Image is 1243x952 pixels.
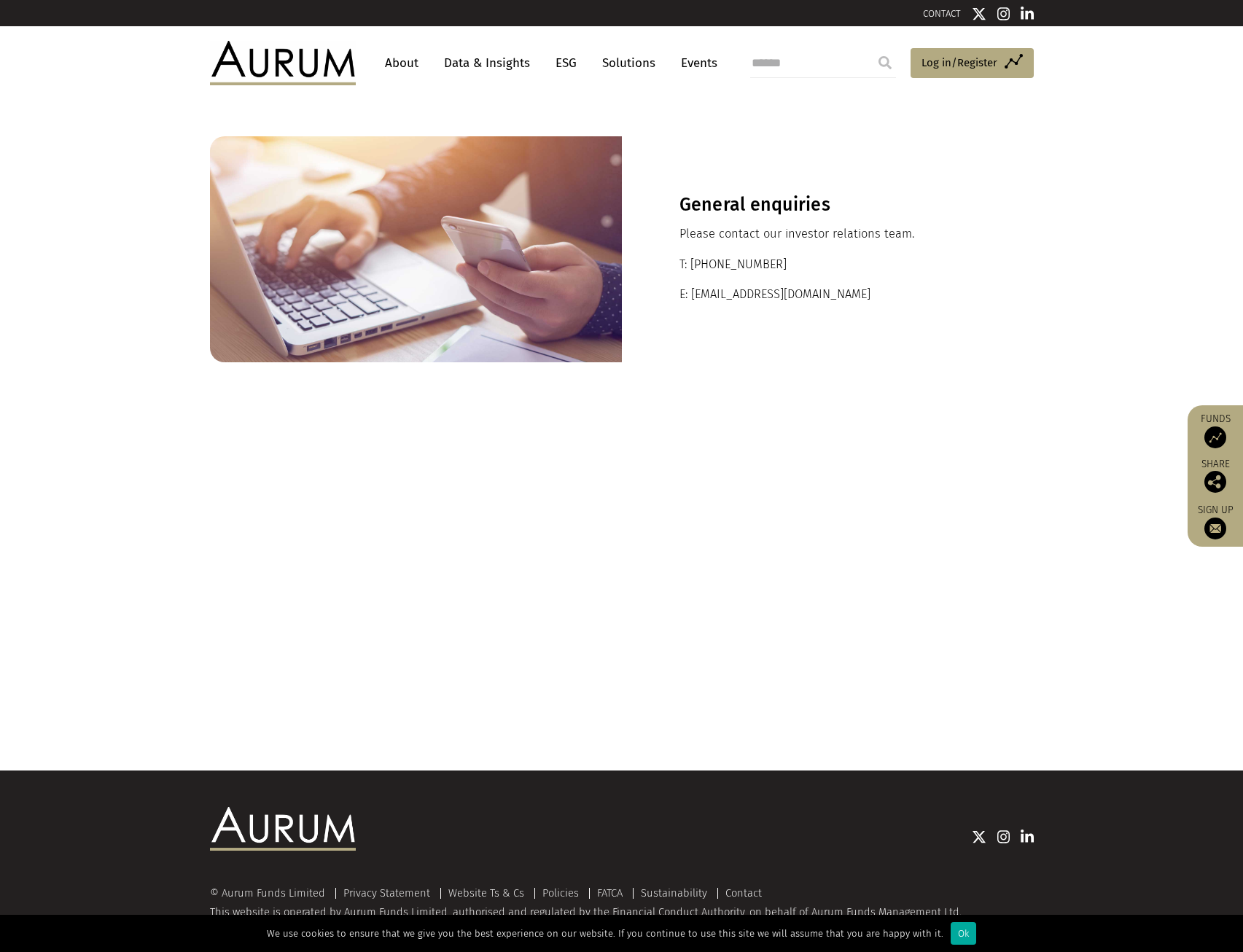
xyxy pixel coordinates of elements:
img: Aurum [210,41,356,85]
p: E: [EMAIL_ADDRESS][DOMAIN_NAME] [679,285,976,304]
a: Funds [1195,413,1236,448]
p: Please contact our investor relations team. [679,225,976,243]
a: Sustainability [641,886,707,900]
input: Submit [870,48,900,77]
a: Data & Insights [437,50,537,77]
img: Instagram icon [997,7,1010,21]
img: Linkedin icon [1021,830,1034,844]
img: Share this post [1204,471,1226,493]
span: Log in/Register [921,54,997,71]
img: Instagram icon [997,830,1010,844]
img: Sign up to our newsletter [1204,518,1226,539]
div: © Aurum Funds Limited [210,888,332,899]
img: Access Funds [1204,426,1226,448]
a: Privacy Statement [343,886,430,900]
img: Aurum Logo [210,807,356,851]
a: FATCA [597,886,623,900]
a: Sign up [1195,504,1236,539]
a: About [378,50,426,77]
img: Twitter icon [972,7,986,21]
a: Log in/Register [911,48,1034,79]
a: Solutions [595,50,663,77]
div: This website is operated by Aurum Funds Limited, authorised and regulated by the Financial Conduc... [210,887,1034,932]
img: Linkedin icon [1021,7,1034,21]
a: Events [674,50,717,77]
a: CONTACT [923,8,961,19]
a: Policies [542,886,579,900]
p: T: [PHONE_NUMBER] [679,255,976,274]
a: Website Ts & Cs [448,886,524,900]
div: Share [1195,459,1236,493]
div: Ok [951,922,976,945]
img: Twitter icon [972,830,986,844]
a: Contact [725,886,762,900]
a: ESG [548,50,584,77]
h3: General enquiries [679,194,976,216]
